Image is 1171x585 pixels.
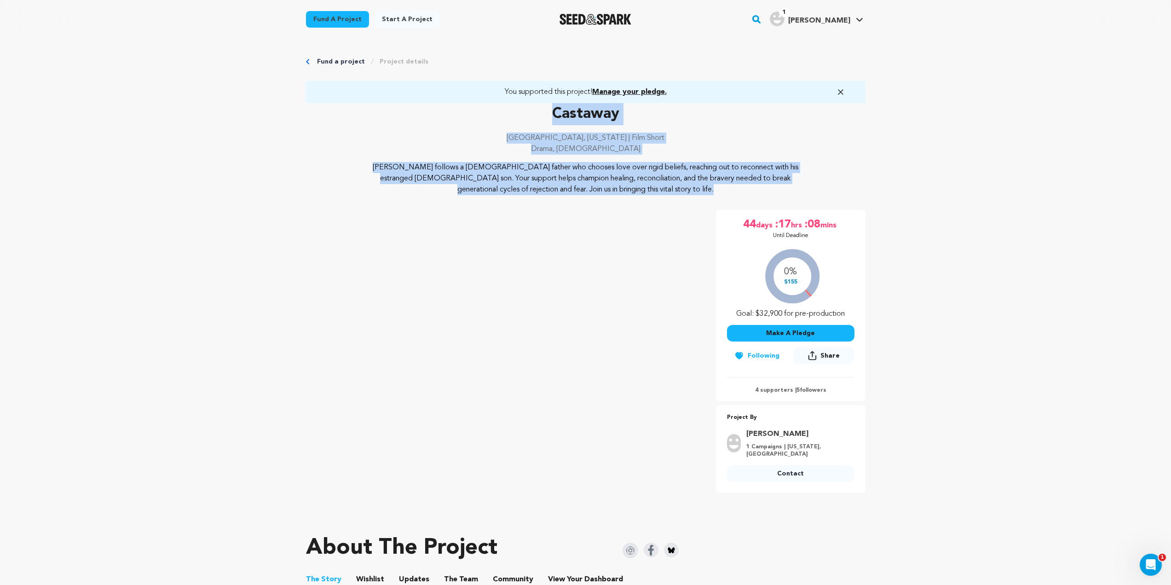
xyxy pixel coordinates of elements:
p: Drama, [DEMOGRAPHIC_DATA] [306,144,865,155]
span: Manage your pledge. [592,88,667,96]
iframe: Intercom live chat [1140,554,1162,576]
p: 1 Campaigns | [US_STATE], [GEOGRAPHIC_DATA] [746,443,849,458]
span: 5 [796,388,800,393]
span: mins [820,217,838,232]
span: Team [444,574,478,585]
span: The [444,574,457,585]
span: Story [306,574,341,585]
div: Breadcrumb [306,57,865,66]
span: 44 [743,217,756,232]
img: Seed&Spark Logo Dark Mode [560,14,632,25]
span: Share [793,347,854,368]
p: [GEOGRAPHIC_DATA], [US_STATE] | Film Short [306,133,865,144]
p: Until Deadline [773,232,808,239]
a: Fund a project [306,11,369,28]
button: Make A Pledge [727,325,854,342]
span: Dashboard [584,574,623,585]
p: [PERSON_NAME] follows a [DEMOGRAPHIC_DATA] father who chooses love over rigid beliefs, reaching o... [362,162,809,195]
img: Seed&Spark Instagram Icon [623,543,638,558]
span: Community [493,574,533,585]
img: Seed&Spark Bluesky Icon [664,543,679,557]
a: Start a project [375,11,440,28]
a: You supported this project!Manage your pledge. [317,87,854,98]
button: Share [793,347,854,364]
a: Project details [380,57,428,66]
a: Fund a project [317,57,365,66]
p: Project By [727,412,854,423]
span: The [306,574,319,585]
a: Contact [727,465,854,482]
button: Following [727,348,787,364]
span: 1 [1159,554,1166,561]
img: Seed&Spark Facebook Icon [644,543,658,557]
a: ViewYourDashboard [548,574,625,585]
h1: About The Project [306,537,497,559]
span: Your [548,574,625,585]
span: Thomas S.'s Profile [768,10,865,29]
p: 4 supporters | followers [727,387,854,394]
a: Seed&Spark Homepage [560,14,632,25]
a: Goto Thomas Seffernick profile [746,429,849,440]
span: days [756,217,774,232]
img: user.png [727,434,741,452]
span: 1 [779,8,790,17]
div: Thomas S.'s Profile [770,12,850,26]
span: [PERSON_NAME] [788,17,850,24]
span: Share [820,351,840,360]
span: Wishlist [356,574,384,585]
span: hrs [791,217,804,232]
img: user.png [770,12,785,26]
span: Updates [399,574,429,585]
span: :08 [804,217,820,232]
p: Castaway [306,103,865,125]
a: Thomas S.'s Profile [768,10,865,26]
span: :17 [774,217,791,232]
